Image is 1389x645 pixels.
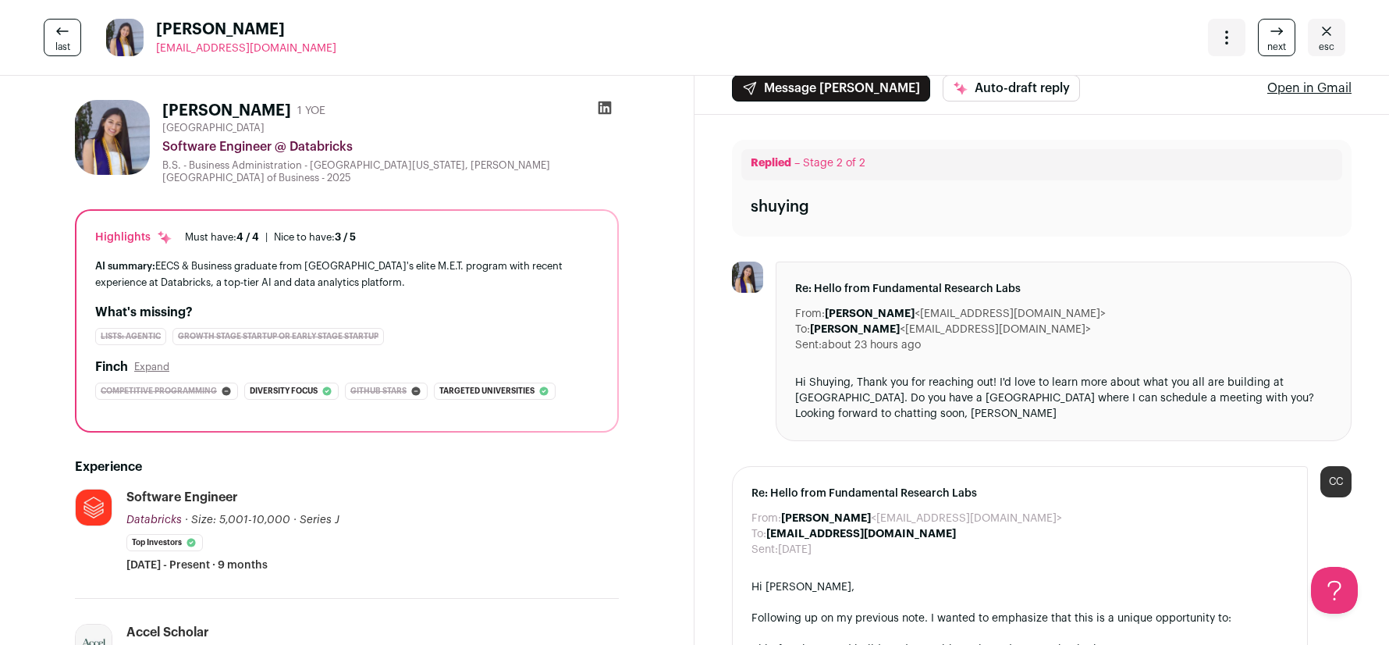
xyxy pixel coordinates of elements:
[350,383,407,399] span: Github stars
[943,75,1080,102] button: Auto-draft reply
[76,490,112,526] img: 2627820df5a5fb83b9bfcd24ab9d88b0f4a9007dcda8bd07e2cf2d932c69b857.jpg
[1311,567,1358,614] iframe: Help Scout Beacon - Open
[1267,79,1352,98] a: Open in Gmail
[156,19,336,41] span: [PERSON_NAME]
[1308,19,1345,56] a: Close
[1267,41,1286,53] span: next
[300,515,339,526] span: Series J
[795,322,810,337] dt: To:
[781,511,1062,526] dd: <[EMAIL_ADDRESS][DOMAIN_NAME]>
[185,231,356,244] ul: |
[126,624,209,641] div: Accel Scholar
[751,486,1288,501] span: Re: Hello from Fundamental Research Labs
[126,489,238,506] div: Software Engineer
[795,281,1332,297] span: Re: Hello from Fundamental Research Labs
[55,41,70,53] span: last
[162,100,291,122] h1: [PERSON_NAME]
[439,383,535,399] span: Targeted universities
[250,383,318,399] span: Diversity focus
[778,542,812,558] dd: [DATE]
[297,103,325,119] div: 1 YOE
[810,322,1091,337] dd: <[EMAIL_ADDRESS][DOMAIN_NAME]>
[335,232,356,242] span: 3 / 5
[1319,41,1334,53] span: esc
[126,515,182,526] span: Databricks
[751,158,791,169] span: Replied
[732,75,930,102] button: Message [PERSON_NAME]
[751,526,766,542] dt: To:
[156,41,336,56] a: [EMAIL_ADDRESS][DOMAIN_NAME]
[172,328,384,345] div: Growth Stage Startup or Early Stage Startup
[751,511,781,526] dt: From:
[156,43,336,54] span: [EMAIL_ADDRESS][DOMAIN_NAME]
[751,579,1288,595] div: Hi [PERSON_NAME],
[1208,19,1245,56] button: Open dropdown
[1258,19,1295,56] a: next
[95,261,155,271] span: AI summary:
[751,611,1288,626] div: Following up on my previous note. I wanted to emphasize that this is a unique opportunity to:
[75,458,619,476] h2: Experience
[185,515,290,526] span: · Size: 5,001-10,000
[44,19,81,56] a: last
[766,529,956,540] b: [EMAIL_ADDRESS][DOMAIN_NAME]
[101,383,217,399] span: Competitive programming
[126,558,268,573] span: [DATE] - Present · 9 months
[75,100,150,175] img: 139a3a45892537399a74fc7a06247a601bbcbcd3dbd4404138e7ac1b91ffcf8b.jpg
[795,375,1332,422] div: Hi Shuying, Thank you for reaching out! I'd love to learn more about what you all are building at...
[822,337,921,353] dd: about 23 hours ago
[95,328,166,345] div: Lists: Agentic
[95,258,599,290] div: EECS & Business graduate from [GEOGRAPHIC_DATA]'s elite M.E.T. program with recent experience at ...
[162,159,619,184] div: B.S. - Business Administration - [GEOGRAPHIC_DATA][US_STATE], [PERSON_NAME][GEOGRAPHIC_DATA] of B...
[781,513,871,524] b: [PERSON_NAME]
[95,230,172,245] div: Highlights
[825,308,915,319] b: [PERSON_NAME]
[825,306,1106,322] dd: <[EMAIL_ADDRESS][DOMAIN_NAME]>
[236,232,259,242] span: 4 / 4
[810,324,900,335] b: [PERSON_NAME]
[126,534,203,551] li: Top Investors
[95,358,128,376] h2: Finch
[185,231,259,244] div: Must have:
[95,303,599,322] h2: What's missing?
[106,19,144,56] img: 139a3a45892537399a74fc7a06247a601bbcbcd3dbd4404138e7ac1b91ffcf8b.jpg
[803,158,865,169] span: Stage 2 of 2
[162,122,265,134] span: [GEOGRAPHIC_DATA]
[795,306,825,322] dt: From:
[1320,466,1352,497] div: CC
[751,196,809,218] div: shuying
[134,361,169,373] button: Expand
[732,262,763,293] img: 139a3a45892537399a74fc7a06247a601bbcbcd3dbd4404138e7ac1b91ffcf8b.jpg
[274,231,356,244] div: Nice to have:
[162,137,619,156] div: Software Engineer @ Databricks
[795,337,822,353] dt: Sent:
[794,158,800,169] span: –
[751,542,778,558] dt: Sent:
[293,512,297,528] span: ·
